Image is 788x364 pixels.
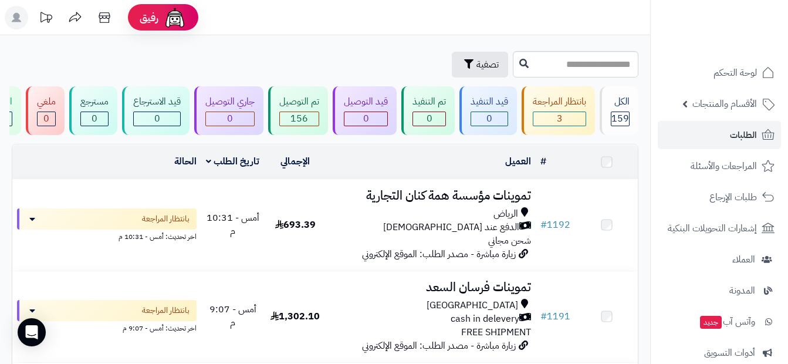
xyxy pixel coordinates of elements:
div: 0 [413,112,445,126]
a: وآتس آبجديد [658,308,781,336]
img: logo-2.png [708,29,777,54]
div: Open Intercom Messenger [18,318,46,346]
a: قيد التوصيل 0 [330,86,399,135]
span: تصفية [476,58,499,72]
a: لوحة التحكم [658,59,781,87]
h3: تموينات مؤسسة همة كنان التجارية [331,189,531,203]
span: # [540,218,547,232]
span: العملاء [732,251,755,268]
div: 0 [38,112,55,126]
div: ملغي [37,95,56,109]
a: بانتظار المراجعة 3 [519,86,597,135]
div: قيد الاسترجاع [133,95,181,109]
h3: تموينات فرسان السعد [331,281,531,294]
span: الأقسام والمنتجات [692,96,757,112]
a: #1191 [540,309,570,323]
span: 0 [154,112,160,126]
a: المراجعات والأسئلة [658,152,781,180]
span: # [540,309,547,323]
span: المراجعات والأسئلة [691,158,757,174]
a: الإجمالي [280,154,310,168]
div: جاري التوصيل [205,95,255,109]
span: 159 [611,112,629,126]
a: طلبات الإرجاع [658,183,781,211]
div: قيد التوصيل [344,95,388,109]
a: إشعارات التحويلات البنكية [658,214,781,242]
span: أدوات التسويق [704,345,755,361]
a: الكل159 [597,86,641,135]
div: 0 [134,112,180,126]
span: شحن مجاني [488,234,531,248]
span: 0 [43,112,49,126]
a: الحالة [174,154,197,168]
div: الكل [611,95,630,109]
span: لوحة التحكم [713,65,757,81]
div: 0 [471,112,508,126]
a: تحديثات المنصة [31,6,60,32]
a: الطلبات [658,121,781,149]
div: 156 [280,112,319,126]
span: جديد [700,316,722,329]
a: # [540,154,546,168]
span: 0 [427,112,432,126]
div: 3 [533,112,586,126]
span: أمس - 10:31 م [207,211,259,238]
div: مسترجع [80,95,109,109]
div: تم التنفيذ [412,95,446,109]
span: 1,302.10 [270,309,320,323]
a: العميل [505,154,531,168]
span: بانتظار المراجعة [142,305,190,316]
a: قيد التنفيذ 0 [457,86,519,135]
span: 0 [486,112,492,126]
div: قيد التنفيذ [471,95,508,109]
div: تم التوصيل [279,95,319,109]
span: بانتظار المراجعة [142,213,190,225]
span: زيارة مباشرة - مصدر الطلب: الموقع الإلكتروني [362,339,516,353]
span: [GEOGRAPHIC_DATA] [427,299,518,312]
span: وآتس آب [699,314,755,330]
div: اخر تحديث: أمس - 9:07 م [17,321,197,333]
span: 693.39 [275,218,316,232]
span: زيارة مباشرة - مصدر الطلب: الموقع الإلكتروني [362,247,516,261]
a: المدونة [658,277,781,305]
span: الرياض [493,207,518,221]
span: رفيق [140,11,158,25]
a: جاري التوصيل 0 [192,86,266,135]
div: بانتظار المراجعة [533,95,586,109]
span: 0 [227,112,233,126]
a: قيد الاسترجاع 0 [120,86,192,135]
a: العملاء [658,245,781,274]
a: #1192 [540,218,570,232]
span: الدفع عند [DEMOGRAPHIC_DATA] [383,221,519,234]
span: المدونة [729,282,755,299]
span: الطلبات [730,127,757,143]
div: 0 [344,112,387,126]
div: 0 [81,112,108,126]
a: تم التوصيل 156 [266,86,330,135]
button: تصفية [452,52,508,77]
a: تاريخ الطلب [206,154,259,168]
span: 0 [363,112,369,126]
div: اخر تحديث: أمس - 10:31 م [17,230,197,242]
span: 3 [557,112,563,126]
img: ai-face.png [163,6,187,29]
a: مسترجع 0 [67,86,120,135]
span: 0 [92,112,97,126]
span: cash in delevery [451,312,519,326]
a: تم التنفيذ 0 [399,86,457,135]
div: 0 [206,112,254,126]
span: أمس - 9:07 م [209,302,256,330]
span: طلبات الإرجاع [709,189,757,205]
span: 156 [290,112,308,126]
span: FREE SHIPMENT [461,325,531,339]
a: ملغي 0 [23,86,67,135]
span: إشعارات التحويلات البنكية [668,220,757,237]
